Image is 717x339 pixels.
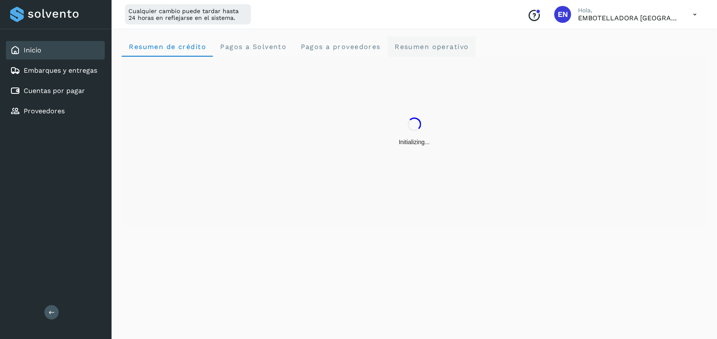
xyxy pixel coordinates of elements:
a: Cuentas por pagar [24,87,85,95]
a: Embarques y entregas [24,66,97,74]
a: Inicio [24,46,41,54]
span: Pagos a Solvento [220,43,286,51]
span: Resumen de crédito [128,43,206,51]
div: Embarques y entregas [6,61,105,80]
span: Resumen operativo [394,43,469,51]
p: Hola, [578,7,679,14]
a: Proveedores [24,107,65,115]
p: EMBOTELLADORA NIAGARA DE MEXICO [578,14,679,22]
div: Cualquier cambio puede tardar hasta 24 horas en reflejarse en el sistema. [125,4,251,25]
span: Pagos a proveedores [300,43,381,51]
div: Proveedores [6,102,105,120]
div: Inicio [6,41,105,60]
div: Cuentas por pagar [6,82,105,100]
